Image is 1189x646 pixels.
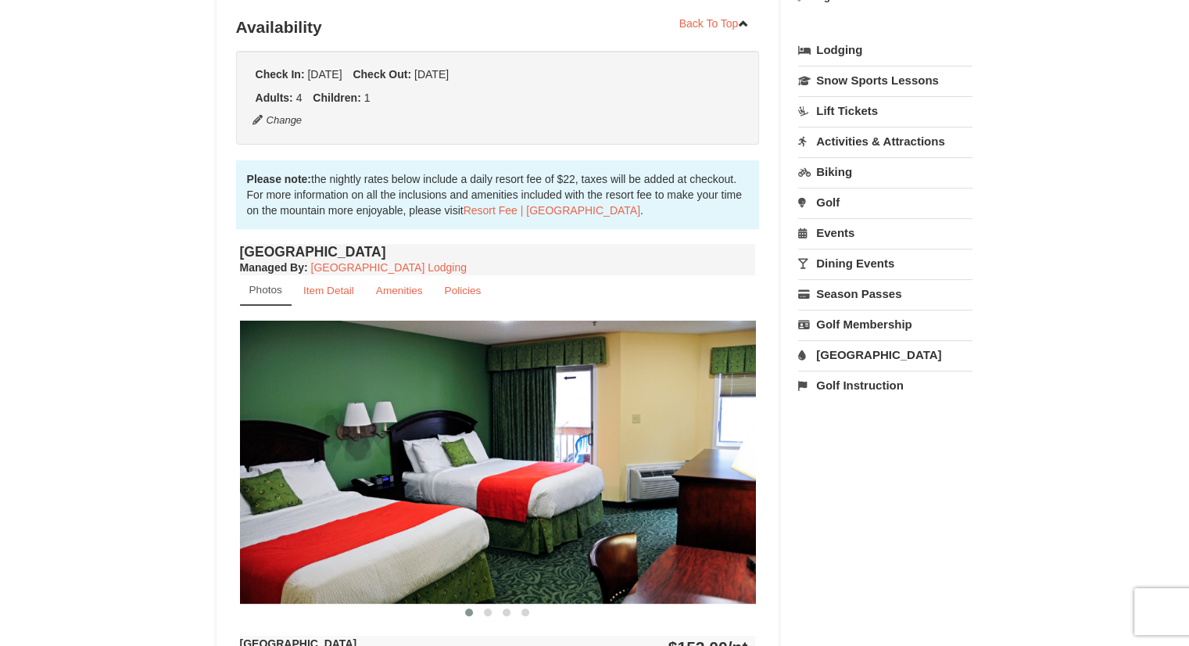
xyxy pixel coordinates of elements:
[236,160,760,229] div: the nightly rates below include a daily resort fee of $22, taxes will be added at checkout. For m...
[798,249,972,278] a: Dining Events
[240,275,292,306] a: Photos
[364,92,371,104] span: 1
[240,261,308,274] strong: :
[434,275,491,306] a: Policies
[240,261,304,274] span: Managed By
[798,371,972,400] a: Golf Instruction
[249,284,282,296] small: Photos
[444,285,481,296] small: Policies
[252,112,303,129] button: Change
[307,68,342,81] span: [DATE]
[414,68,449,81] span: [DATE]
[798,310,972,339] a: Golf Membership
[798,218,972,247] a: Events
[798,340,972,369] a: [GEOGRAPHIC_DATA]
[376,285,423,296] small: Amenities
[798,127,972,156] a: Activities & Attractions
[798,188,972,217] a: Golf
[798,96,972,125] a: Lift Tickets
[303,285,354,296] small: Item Detail
[669,12,760,35] a: Back To Top
[296,92,303,104] span: 4
[240,321,756,603] img: 18876286-41-233aa5f3.jpg
[798,36,972,64] a: Lodging
[236,12,760,43] h3: Availability
[313,92,360,104] strong: Children:
[353,68,411,81] strong: Check Out:
[366,275,433,306] a: Amenities
[247,173,311,185] strong: Please note:
[311,261,467,274] a: [GEOGRAPHIC_DATA] Lodging
[798,66,972,95] a: Snow Sports Lessons
[256,92,293,104] strong: Adults:
[240,244,756,260] h4: [GEOGRAPHIC_DATA]
[464,204,640,217] a: Resort Fee | [GEOGRAPHIC_DATA]
[798,157,972,186] a: Biking
[798,279,972,308] a: Season Passes
[256,68,305,81] strong: Check In:
[293,275,364,306] a: Item Detail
